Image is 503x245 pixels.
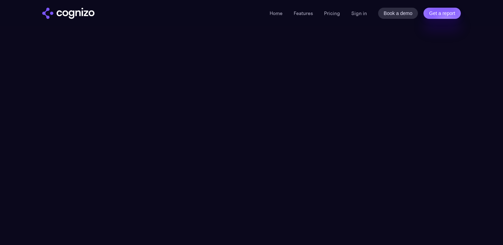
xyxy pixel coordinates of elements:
a: Get a report [423,8,461,19]
a: Sign in [351,9,367,17]
a: Home [270,10,283,16]
a: Book a demo [378,8,418,19]
a: Pricing [324,10,340,16]
img: cognizo logo [42,8,95,19]
a: Features [294,10,313,16]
